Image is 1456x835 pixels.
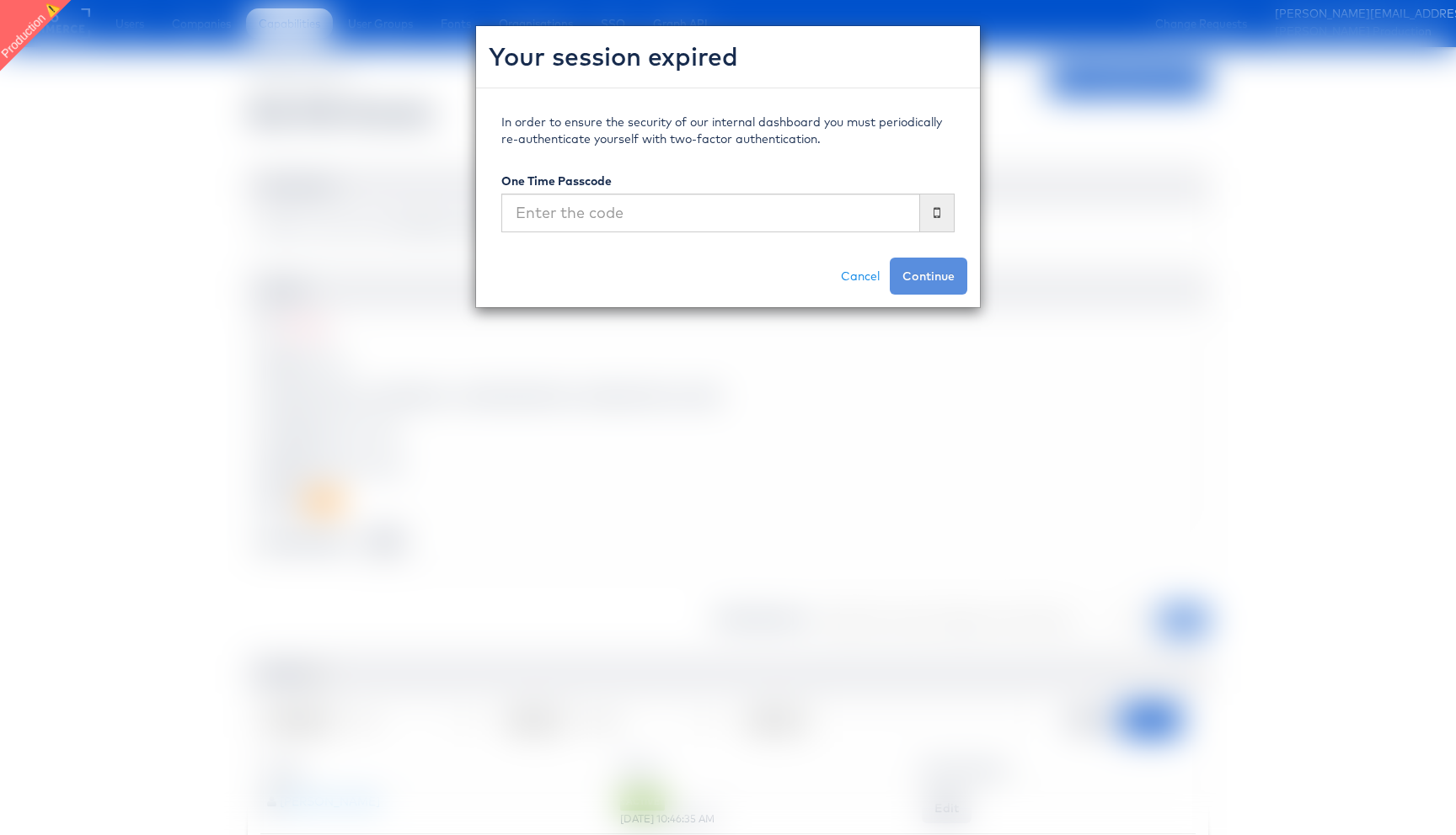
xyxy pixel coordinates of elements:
p: In order to ensure the security of our internal dashboard you must periodically re-authenticate y... [501,114,955,147]
label: One Time Passcode [501,173,612,189]
h2: Your session expired [489,39,967,75]
input: Enter the code [501,194,920,232]
a: Cancel [831,258,890,295]
button: Continue [890,258,967,295]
